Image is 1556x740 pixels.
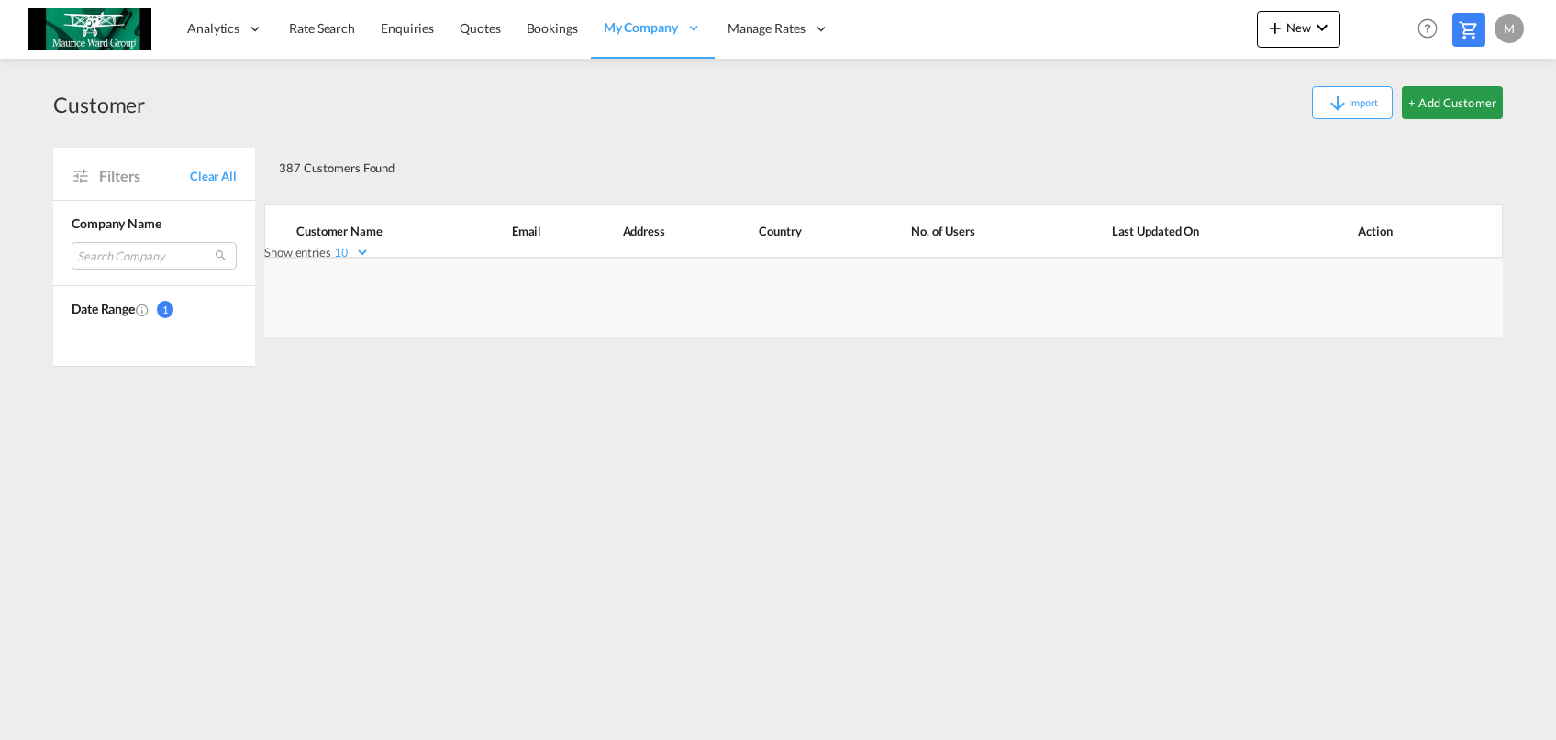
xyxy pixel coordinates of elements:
md-icon: icon-chevron-down [1311,17,1333,39]
span: 1 [157,301,173,318]
span: New [1264,20,1333,35]
th: Action [1312,204,1503,258]
span: Analytics [187,19,239,38]
md-icon: icon-arrow-down [1327,93,1349,115]
span: Manage Rates [728,19,806,38]
span: Help [1412,13,1443,44]
button: icon-arrow-downImport [1312,86,1393,119]
span: Clear All [190,168,237,184]
span: Bookings [527,20,578,36]
button: icon-plus 400-fgNewicon-chevron-down [1257,11,1340,48]
div: Help [1412,13,1452,46]
button: + Add Customer [1402,86,1503,119]
th: Customer Name [264,204,481,258]
th: Email [481,204,592,258]
span: My Company [604,18,678,37]
md-icon: Created On [135,303,150,317]
span: Rate Search [289,20,355,36]
span: Filters [99,166,190,186]
th: Last Updated On [1066,204,1312,258]
th: Address [592,204,728,258]
th: No. of Users [865,204,1066,258]
md-icon: icon-plus 400-fg [1264,17,1286,39]
span: Company Name [72,215,161,231]
select: Show entries [331,245,370,260]
div: 387 Customers Found [272,146,1373,183]
div: M [1495,14,1524,43]
th: Country [728,204,865,258]
span: Enquiries [381,20,434,36]
span: Date Range [72,301,135,316]
span: Quotes [460,20,500,36]
img: c6e8db30f5a511eea3e1ab7543c40fcc.jpg [28,8,151,50]
div: Customer [53,90,145,119]
label: Show entries [264,244,370,260]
